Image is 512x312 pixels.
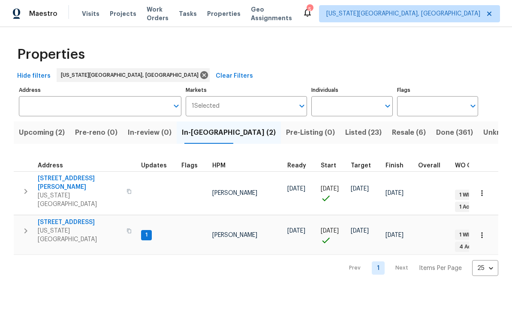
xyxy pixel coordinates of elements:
span: 1 Accepted [456,203,492,211]
div: 25 [472,257,498,279]
span: Work Orders [147,5,169,22]
div: Target renovation project end date [351,163,379,169]
span: [STREET_ADDRESS][PERSON_NAME] [38,174,121,191]
label: Flags [397,88,478,93]
span: Overall [418,163,440,169]
span: In-review (0) [128,127,172,139]
span: [US_STATE][GEOGRAPHIC_DATA] [38,227,121,244]
span: In-[GEOGRAPHIC_DATA] (2) [182,127,276,139]
span: Done (361) [436,127,473,139]
span: [DATE] [321,228,339,234]
span: Flags [181,163,198,169]
span: Properties [17,50,85,59]
span: Upcoming (2) [19,127,65,139]
span: Tasks [179,11,197,17]
span: [DATE] [386,190,404,196]
span: Start [321,163,336,169]
div: 5 [307,5,313,14]
span: Address [38,163,63,169]
button: Open [467,100,479,112]
label: Individuals [311,88,392,93]
span: [DATE] [386,232,404,238]
span: 1 WIP [456,191,475,199]
span: Hide filters [17,71,51,82]
span: [PERSON_NAME] [212,190,257,196]
span: Pre-reno (0) [75,127,117,139]
span: Finish [386,163,404,169]
div: Days past target finish date [418,163,448,169]
span: [US_STATE][GEOGRAPHIC_DATA] [38,191,121,209]
div: Projected renovation finish date [386,163,411,169]
span: Geo Assignments [251,5,292,22]
span: Updates [141,163,167,169]
a: Goto page 1 [372,261,385,275]
span: [DATE] [287,186,305,192]
span: HPM [212,163,226,169]
nav: Pagination Navigation [341,260,498,276]
span: 4 Accepted [456,243,494,251]
span: Clear Filters [216,71,253,82]
p: Items Per Page [419,264,462,273]
button: Hide filters [14,68,54,84]
button: Open [382,100,394,112]
span: Projects [110,9,136,18]
span: [DATE] [287,228,305,234]
span: WO Completion [455,163,502,169]
span: Visits [82,9,99,18]
div: Actual renovation start date [321,163,344,169]
span: [US_STATE][GEOGRAPHIC_DATA], [GEOGRAPHIC_DATA] [61,71,202,79]
label: Address [19,88,181,93]
div: Earliest renovation start date (first business day after COE or Checkout) [287,163,314,169]
td: Project started on time [317,215,347,255]
button: Clear Filters [212,68,256,84]
span: Resale (6) [392,127,426,139]
span: Target [351,163,371,169]
label: Markets [186,88,307,93]
span: Properties [207,9,241,18]
span: Maestro [29,9,57,18]
button: Open [296,100,308,112]
span: [STREET_ADDRESS] [38,218,121,227]
span: 1 WIP [456,231,475,239]
td: Project started on time [317,171,347,215]
span: [DATE] [351,228,369,234]
span: 1 [142,231,151,239]
span: [DATE] [351,186,369,192]
span: [PERSON_NAME] [212,232,257,238]
button: Open [170,100,182,112]
span: [US_STATE][GEOGRAPHIC_DATA], [GEOGRAPHIC_DATA] [326,9,480,18]
span: Pre-Listing (0) [286,127,335,139]
span: Listed (23) [345,127,382,139]
div: [US_STATE][GEOGRAPHIC_DATA], [GEOGRAPHIC_DATA] [57,68,210,82]
span: 1 Selected [192,103,220,110]
span: Ready [287,163,306,169]
span: [DATE] [321,186,339,192]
